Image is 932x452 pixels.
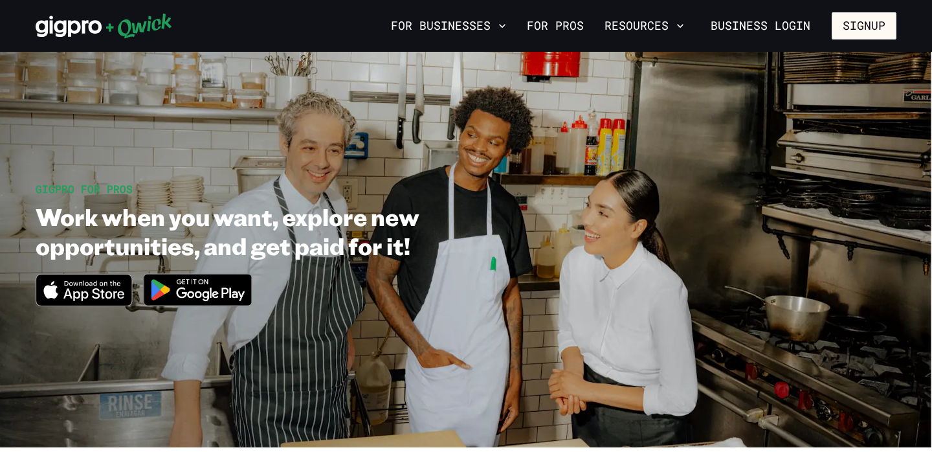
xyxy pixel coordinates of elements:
[36,295,133,309] a: Download on the App Store
[386,15,511,37] button: For Businesses
[522,15,589,37] a: For Pros
[700,12,821,40] a: Business Login
[135,266,261,314] img: Get it on Google Play
[599,15,689,37] button: Resources
[832,12,896,40] button: Signup
[36,182,133,196] span: GIGPRO FOR PROS
[36,202,552,260] h1: Work when you want, explore new opportunities, and get paid for it!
